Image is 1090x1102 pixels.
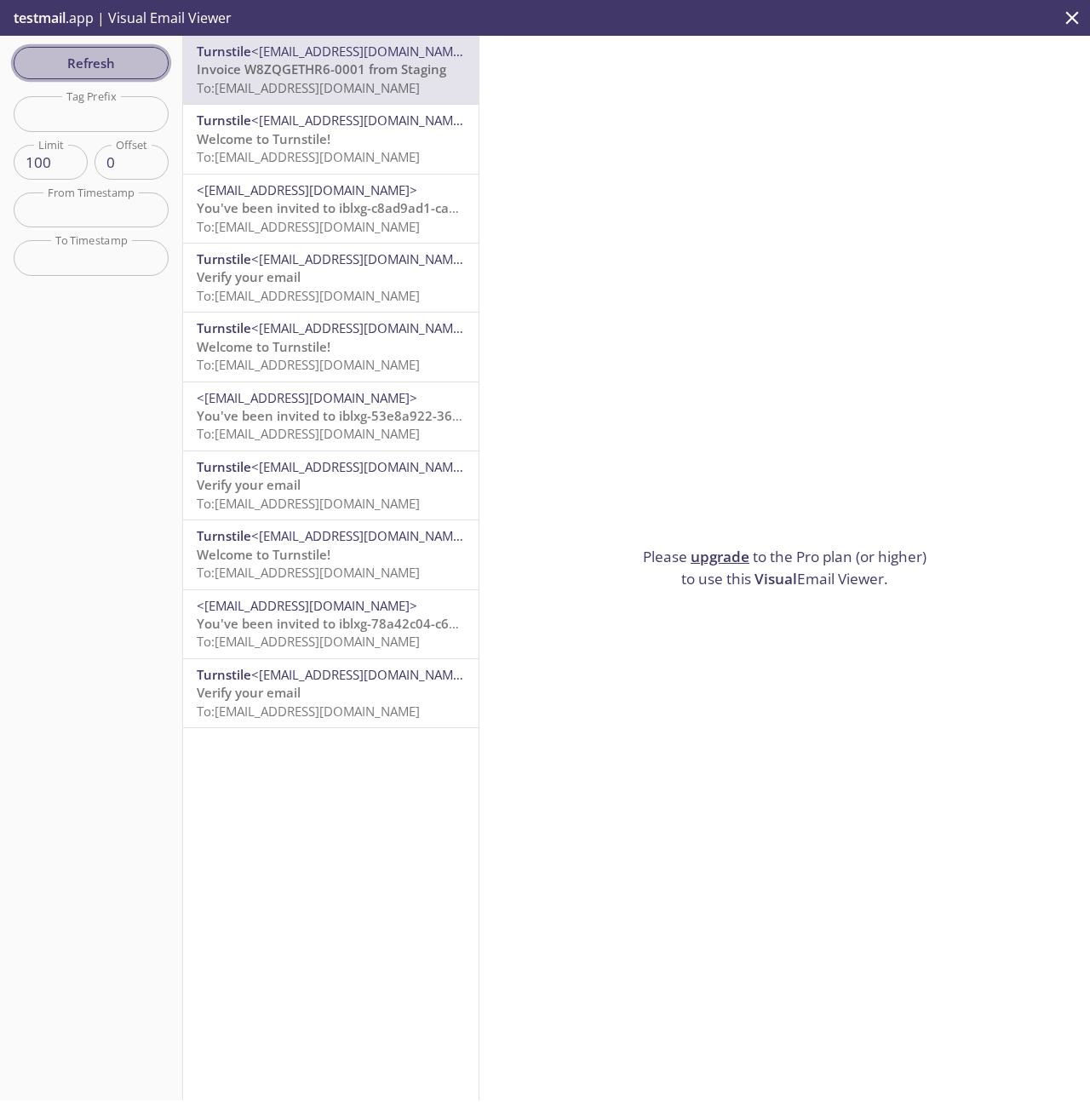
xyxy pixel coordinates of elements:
div: <[EMAIL_ADDRESS][DOMAIN_NAME]>You've been invited to iblxg-53e8a922-3647-4a6a-832d-8a4cb13e1398To... [183,382,479,451]
span: Turnstile [197,43,251,60]
span: <[EMAIL_ADDRESS][DOMAIN_NAME]> [251,666,472,683]
span: Turnstile [197,319,251,336]
span: Turnstile [197,250,251,267]
span: Welcome to Turnstile! [197,338,330,355]
span: To: [EMAIL_ADDRESS][DOMAIN_NAME] [197,564,420,581]
div: Turnstile<[EMAIL_ADDRESS][DOMAIN_NAME]>Invoice W8ZQGETHR6-0001 from StagingTo:[EMAIL_ADDRESS][DOM... [183,36,479,104]
span: To: [EMAIL_ADDRESS][DOMAIN_NAME] [197,148,420,165]
span: <[EMAIL_ADDRESS][DOMAIN_NAME]> [251,319,472,336]
span: You've been invited to iblxg-c8ad9ad1-caff-4858-b1ab-2ea38b404ddf [197,199,621,216]
span: Verify your email [197,268,301,285]
span: Turnstile [197,112,251,129]
span: You've been invited to iblxg-53e8a922-3647-4a6a-832d-8a4cb13e1398 [197,407,632,424]
span: <[EMAIL_ADDRESS][DOMAIN_NAME]> [197,181,417,198]
span: <[EMAIL_ADDRESS][DOMAIN_NAME]> [251,43,472,60]
div: Turnstile<[EMAIL_ADDRESS][DOMAIN_NAME]>Welcome to Turnstile!To:[EMAIL_ADDRESS][DOMAIN_NAME] [183,313,479,381]
span: To: [EMAIL_ADDRESS][DOMAIN_NAME] [197,425,420,442]
span: Visual [754,569,797,588]
nav: emails [183,36,479,728]
span: You've been invited to iblxg-78a42c04-c6b1-4705-be17-382295161f37 [197,615,627,632]
span: To: [EMAIL_ADDRESS][DOMAIN_NAME] [197,633,420,650]
div: <[EMAIL_ADDRESS][DOMAIN_NAME]>You've been invited to iblxg-78a42c04-c6b1-4705-be17-382295161f37To... [183,590,479,658]
span: Welcome to Turnstile! [197,546,330,563]
div: Turnstile<[EMAIL_ADDRESS][DOMAIN_NAME]>Verify your emailTo:[EMAIL_ADDRESS][DOMAIN_NAME] [183,451,479,519]
span: To: [EMAIL_ADDRESS][DOMAIN_NAME] [197,287,420,304]
span: testmail [14,9,66,27]
span: Turnstile [197,458,251,475]
span: <[EMAIL_ADDRESS][DOMAIN_NAME]> [197,597,417,614]
span: To: [EMAIL_ADDRESS][DOMAIN_NAME] [197,356,420,373]
span: Welcome to Turnstile! [197,130,330,147]
span: <[EMAIL_ADDRESS][DOMAIN_NAME]> [251,250,472,267]
span: To: [EMAIL_ADDRESS][DOMAIN_NAME] [197,495,420,512]
span: To: [EMAIL_ADDRESS][DOMAIN_NAME] [197,703,420,720]
div: Turnstile<[EMAIL_ADDRESS][DOMAIN_NAME]>Verify your emailTo:[EMAIL_ADDRESS][DOMAIN_NAME] [183,659,479,727]
button: Refresh [14,47,169,79]
div: Turnstile<[EMAIL_ADDRESS][DOMAIN_NAME]>Welcome to Turnstile!To:[EMAIL_ADDRESS][DOMAIN_NAME] [183,105,479,173]
span: Turnstile [197,527,251,544]
span: Invoice W8ZQGETHR6-0001 from Staging [197,60,446,77]
div: <[EMAIL_ADDRESS][DOMAIN_NAME]>You've been invited to iblxg-c8ad9ad1-caff-4858-b1ab-2ea38b404ddfTo... [183,175,479,243]
span: <[EMAIL_ADDRESS][DOMAIN_NAME]> [197,389,417,406]
span: Verify your email [197,476,301,493]
span: <[EMAIL_ADDRESS][DOMAIN_NAME]> [251,458,472,475]
span: To: [EMAIL_ADDRESS][DOMAIN_NAME] [197,218,420,235]
div: Turnstile<[EMAIL_ADDRESS][DOMAIN_NAME]>Verify your emailTo:[EMAIL_ADDRESS][DOMAIN_NAME] [183,244,479,312]
span: Turnstile [197,666,251,683]
a: upgrade [691,547,749,566]
span: Refresh [27,52,155,74]
span: <[EMAIL_ADDRESS][DOMAIN_NAME]> [251,527,472,544]
span: <[EMAIL_ADDRESS][DOMAIN_NAME]> [251,112,472,129]
p: Please to the Pro plan (or higher) to use this Email Viewer. [636,546,934,589]
div: Turnstile<[EMAIL_ADDRESS][DOMAIN_NAME]>Welcome to Turnstile!To:[EMAIL_ADDRESS][DOMAIN_NAME] [183,520,479,588]
span: To: [EMAIL_ADDRESS][DOMAIN_NAME] [197,79,420,96]
span: Verify your email [197,684,301,701]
